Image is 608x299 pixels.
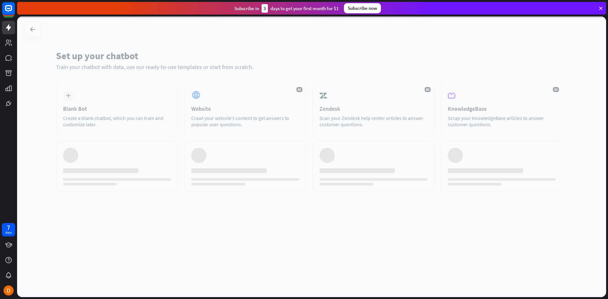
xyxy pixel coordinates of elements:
[234,4,339,13] div: Subscribe in days to get your first month for $1
[344,3,381,13] div: Subscribe now
[7,225,10,230] div: 7
[262,4,268,13] div: 3
[5,230,12,235] div: days
[2,223,15,236] a: 7 days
